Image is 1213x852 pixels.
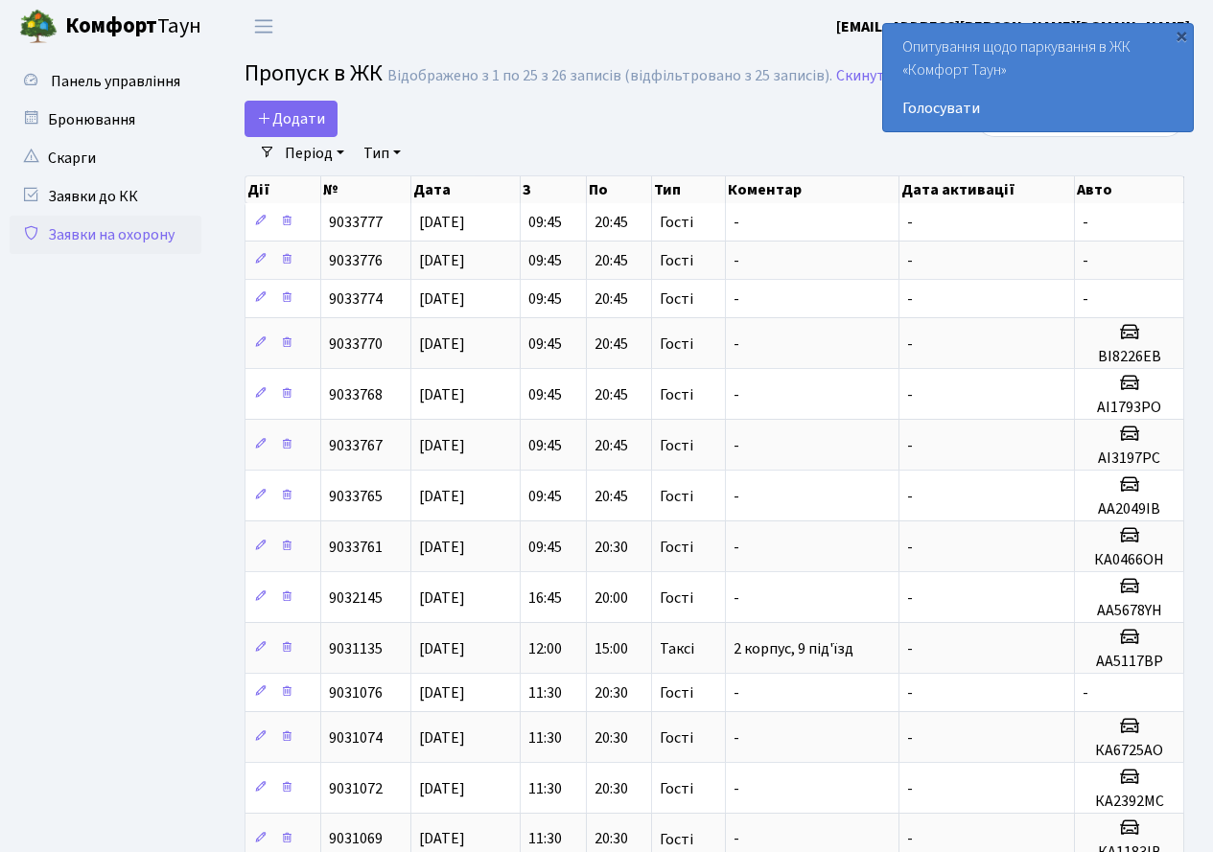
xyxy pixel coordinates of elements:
[1083,793,1176,811] h5: КА2392МС
[356,137,408,170] a: Тип
[734,250,739,271] span: -
[419,334,465,355] span: [DATE]
[907,250,913,271] span: -
[1083,348,1176,366] h5: ВІ8226ЕВ
[734,334,739,355] span: -
[10,101,201,139] a: Бронювання
[329,587,383,609] span: 9032145
[734,435,739,456] span: -
[734,212,739,233] span: -
[1083,500,1176,518] h5: АА2049ІВ
[883,24,1193,131] div: Опитування щодо паркування в ЖК «Комфорт Таун»
[419,638,465,659] span: [DATE]
[419,486,465,507] span: [DATE]
[329,727,383,748] span: 9031074
[734,537,739,558] span: -
[902,97,1174,120] a: Голосувати
[321,176,411,203] th: №
[907,334,913,355] span: -
[10,177,201,216] a: Заявки до КК
[419,288,465,310] span: [DATE]
[419,212,465,233] span: [DATE]
[1083,250,1088,271] span: -
[419,587,465,609] span: [DATE]
[521,176,586,203] th: З
[899,176,1075,203] th: Дата активації
[329,334,383,355] span: 9033770
[734,288,739,310] span: -
[419,829,465,850] span: [DATE]
[595,435,628,456] span: 20:45
[907,778,913,799] span: -
[734,778,739,799] span: -
[595,250,628,271] span: 20:45
[734,638,853,659] span: 2 корпус, 9 під'їзд
[595,587,628,609] span: 20:00
[660,685,693,701] span: Гості
[836,67,894,85] a: Скинути
[419,778,465,799] span: [DATE]
[329,250,383,271] span: 9033776
[1083,449,1176,468] h5: АІ3197РС
[907,682,913,703] span: -
[528,288,562,310] span: 09:45
[595,778,628,799] span: 20:30
[411,176,522,203] th: Дата
[240,11,288,42] button: Переключити навігацію
[907,537,913,558] span: -
[528,250,562,271] span: 09:45
[660,590,693,606] span: Гості
[277,137,352,170] a: Період
[587,176,652,203] th: По
[734,727,739,748] span: -
[660,540,693,555] span: Гості
[595,334,628,355] span: 20:45
[528,682,562,703] span: 11:30
[528,829,562,850] span: 11:30
[419,682,465,703] span: [DATE]
[595,212,628,233] span: 20:45
[245,57,383,90] span: Пропуск в ЖК
[660,336,693,352] span: Гості
[907,829,913,850] span: -
[660,387,693,403] span: Гості
[660,641,694,656] span: Таксі
[595,829,628,850] span: 20:30
[245,176,321,203] th: Дії
[329,537,383,558] span: 9033761
[1083,682,1088,703] span: -
[734,587,739,609] span: -
[1083,602,1176,620] h5: АА5678YH
[528,435,562,456] span: 09:45
[907,587,913,609] span: -
[907,486,913,507] span: -
[836,15,1190,38] a: [EMAIL_ADDRESS][PERSON_NAME][DOMAIN_NAME]
[419,537,465,558] span: [DATE]
[528,537,562,558] span: 09:45
[528,384,562,405] span: 09:45
[528,727,562,748] span: 11:30
[595,288,628,310] span: 20:45
[329,288,383,310] span: 9033774
[419,384,465,405] span: [DATE]
[51,71,180,92] span: Панель управління
[257,108,325,129] span: Додати
[419,250,465,271] span: [DATE]
[595,682,628,703] span: 20:30
[329,638,383,659] span: 9031135
[1083,653,1176,671] h5: АА5117ВР
[734,682,739,703] span: -
[907,212,913,233] span: -
[387,67,832,85] div: Відображено з 1 по 25 з 26 записів (відфільтровано з 25 записів).
[660,832,693,847] span: Гості
[595,537,628,558] span: 20:30
[528,778,562,799] span: 11:30
[1083,212,1088,233] span: -
[907,384,913,405] span: -
[907,288,913,310] span: -
[836,16,1190,37] b: [EMAIL_ADDRESS][PERSON_NAME][DOMAIN_NAME]
[1083,399,1176,417] h5: АІ1793РО
[245,101,338,137] a: Додати
[10,62,201,101] a: Панель управління
[907,435,913,456] span: -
